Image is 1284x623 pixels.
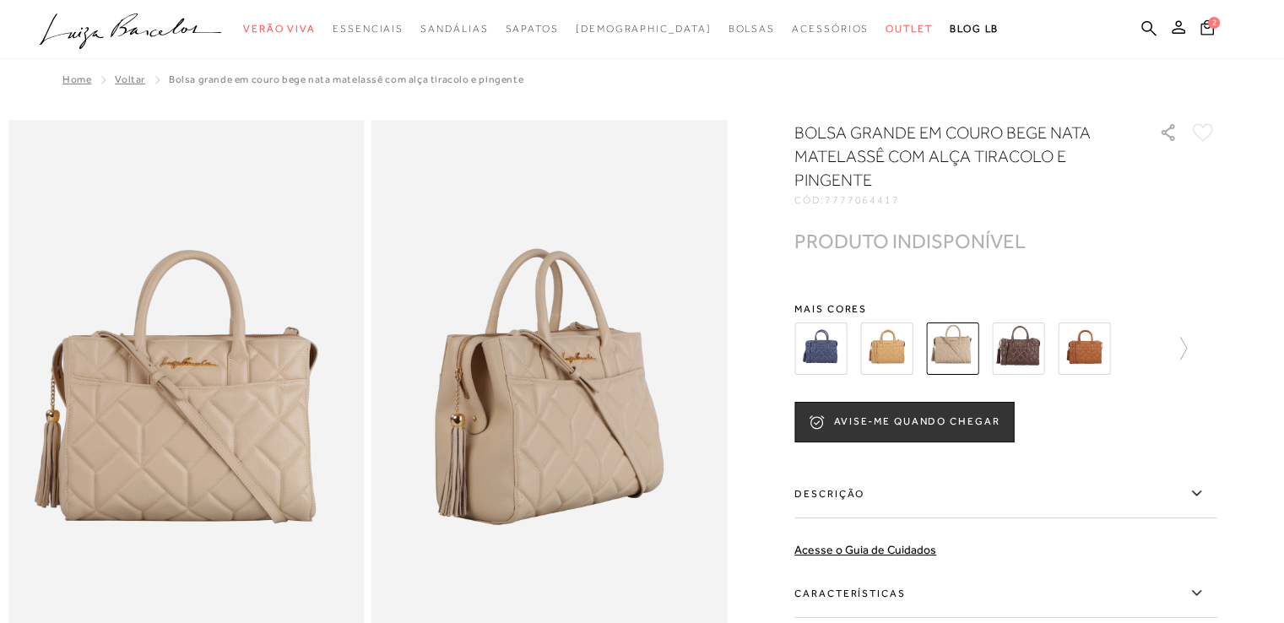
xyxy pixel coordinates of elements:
span: Verão Viva [243,23,316,35]
button: 2 [1195,19,1219,41]
label: Características [794,569,1216,618]
a: categoryNavScreenReaderText [420,14,488,45]
span: Outlet [886,23,933,35]
a: categoryNavScreenReaderText [886,14,933,45]
a: Home [62,73,91,85]
h1: BOLSA GRANDE EM COURO BEGE NATA MATELASSÊ COM ALÇA TIRACOLO E PINGENTE [794,121,1111,192]
span: Mais cores [794,304,1216,314]
span: 7777064417 [825,194,900,206]
span: Bolsas [728,23,775,35]
span: Sapatos [505,23,558,35]
a: Voltar [115,73,145,85]
span: Acessórios [792,23,869,35]
a: categoryNavScreenReaderText [792,14,869,45]
a: noSubCategoriesText [576,14,712,45]
span: [DEMOGRAPHIC_DATA] [576,23,712,35]
span: BOLSA GRANDE EM COURO BEGE NATA MATELASSÊ COM ALÇA TIRACOLO E PINGENTE [169,73,523,85]
a: Acesse o Guia de Cuidados [794,543,936,556]
span: Essenciais [333,23,404,35]
img: BOLSA GRANDE EM COURO BEGE NATA MATELASSÊ COM ALÇA TIRACOLO E PINGENTE [926,322,978,375]
a: BLOG LB [950,14,999,45]
a: categoryNavScreenReaderText [728,14,775,45]
span: 2 [1208,17,1220,29]
span: BLOG LB [950,23,999,35]
span: Sandálias [420,23,488,35]
button: AVISE-ME QUANDO CHEGAR [794,402,1014,442]
img: BOLSA GRANDE EM COURO BEGE AREIA MATELASSÊ COM ALÇA TIRACOLO E PINGENTE [860,322,913,375]
img: BOLSA GRANDE EM COURO AZUL ATLÂNTICO MATELASSÊ COM ALÇA TIRACOLO E PINGENTE [794,322,847,375]
img: BOLSA GRANDE EM COURO CAFÉ MATELASSÊ COM ALÇA TIRACOLO E PINGENTE [992,322,1044,375]
div: CÓD: [794,195,1132,205]
label: Descrição [794,469,1216,518]
div: PRODUTO INDISPONÍVEL [794,232,1026,250]
a: categoryNavScreenReaderText [505,14,558,45]
a: categoryNavScreenReaderText [333,14,404,45]
a: categoryNavScreenReaderText [243,14,316,45]
img: BOLSA GRANDE EM COURO CARAMELO MATELASSÊ COM ALÇA TIRACOLO E PINGENTE [1058,322,1110,375]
